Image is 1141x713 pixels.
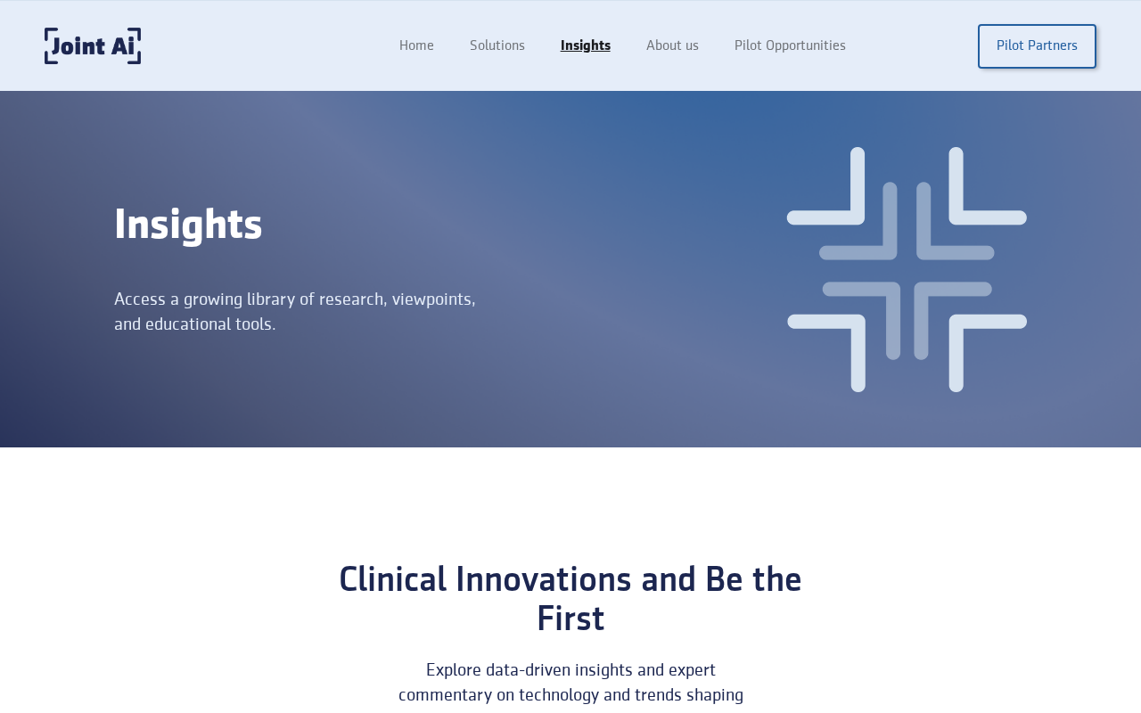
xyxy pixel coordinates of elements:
[452,29,543,63] a: Solutions
[717,29,864,63] a: Pilot Opportunities
[978,24,1096,69] a: Pilot Partners
[114,287,484,337] div: Access a growing library of research, viewpoints, and educational tools.
[543,29,628,63] a: Insights
[382,29,452,63] a: Home
[314,561,827,640] div: Clinical Innovations and Be the First
[45,28,141,64] a: home
[628,29,717,63] a: About us
[114,201,643,251] div: Insights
